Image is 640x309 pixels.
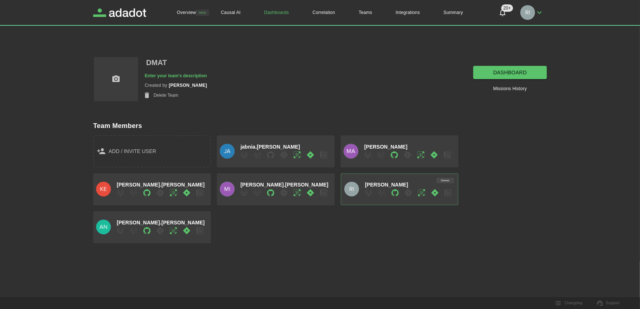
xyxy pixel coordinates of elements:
[493,85,527,92] a: Missions History
[217,135,335,167] button: jabnia.rodriguezjabnia.[PERSON_NAME]
[93,135,211,167] button: add / invite user
[473,66,547,79] a: dashboard
[436,178,454,183] div: Owner
[117,182,205,188] span: [PERSON_NAME].[PERSON_NAME]
[344,144,358,159] img: Maria Batista
[344,182,359,196] img: Richard Rodriguez
[341,173,458,205] button: OwnerRichard Rodriguez[PERSON_NAME]
[146,56,167,69] p: DMAT
[240,182,328,188] span: [PERSON_NAME].[PERSON_NAME]
[169,83,207,89] h3: [PERSON_NAME]
[220,182,235,196] img: miguel.oliveira
[593,298,624,309] a: Support
[145,92,178,99] button: Delete Team
[220,144,235,159] img: jabnia.rodriguez
[96,220,111,234] img: angelica.aguirre
[93,122,547,130] h2: Team Members
[551,298,587,309] button: Changelog
[93,173,211,205] button: kenneth.moraga[PERSON_NAME].[PERSON_NAME]
[145,72,207,80] button: Enter your team's description
[240,144,300,150] span: jabnia.[PERSON_NAME]
[494,4,511,21] button: Notifications
[109,147,156,156] span: add / invite user
[365,182,408,188] span: [PERSON_NAME]
[145,56,168,69] button: DMAT
[93,8,146,17] a: Adadot Homepage
[517,3,547,22] button: Richard Rodriguez
[145,83,167,89] span: Created by
[93,211,211,243] button: angelica.aguirre[PERSON_NAME].[PERSON_NAME]
[364,144,407,150] span: [PERSON_NAME]
[217,173,335,205] button: miguel.oliveira[PERSON_NAME].[PERSON_NAME]
[501,4,513,12] span: 20+
[520,5,535,20] img: Richard Rodriguez
[96,182,111,196] img: kenneth.moraga
[117,220,205,225] span: [PERSON_NAME].[PERSON_NAME]
[341,135,458,167] button: Maria Batista[PERSON_NAME]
